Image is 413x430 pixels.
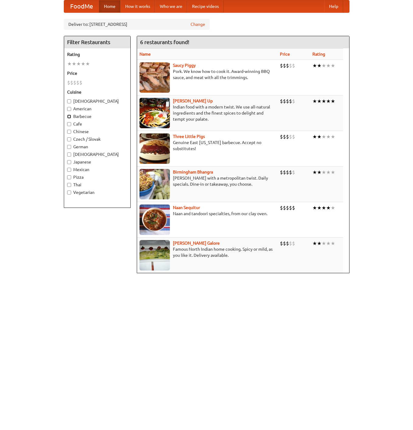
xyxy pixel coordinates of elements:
p: Naan and tandoori specialties, from our clay oven. [139,211,275,217]
li: ★ [331,98,335,105]
a: Who we are [155,0,187,12]
li: $ [79,79,82,86]
input: Czech / Slovak [67,137,71,141]
img: naansequitur.jpg [139,205,170,235]
input: [DEMOGRAPHIC_DATA] [67,99,71,103]
li: ★ [322,169,326,176]
li: $ [283,169,286,176]
input: Vegetarian [67,191,71,194]
label: [DEMOGRAPHIC_DATA] [67,151,127,157]
h4: Filter Restaurants [64,36,130,48]
li: ★ [331,62,335,69]
li: $ [292,62,295,69]
li: ★ [317,98,322,105]
li: ★ [317,62,322,69]
li: $ [286,133,289,140]
img: saucy.jpg [139,62,170,93]
label: [DEMOGRAPHIC_DATA] [67,98,127,104]
li: $ [292,169,295,176]
label: Pizza [67,174,127,180]
img: currygalore.jpg [139,240,170,270]
li: ★ [317,133,322,140]
li: $ [280,169,283,176]
label: Mexican [67,167,127,173]
a: Change [191,21,205,27]
li: ★ [72,60,76,67]
label: Czech / Slovak [67,136,127,142]
li: ★ [81,60,85,67]
input: Barbecue [67,115,71,119]
input: American [67,107,71,111]
li: $ [286,98,289,105]
li: ★ [67,60,72,67]
div: Deliver to: [STREET_ADDRESS] [64,19,210,30]
li: $ [289,169,292,176]
input: Japanese [67,160,71,164]
li: $ [289,133,292,140]
li: $ [70,79,73,86]
li: $ [283,62,286,69]
input: Cafe [67,122,71,126]
li: ★ [322,98,326,105]
p: Famous North Indian home cooking. Spicy or mild, as you like it. Delivery available. [139,246,275,258]
p: Pork. We know how to cook it. Award-winning BBQ sauce, and meat with all the trimmings. [139,68,275,81]
li: $ [283,240,286,247]
a: Saucy Piggy [173,63,196,68]
li: ★ [317,240,322,247]
label: Barbecue [67,113,127,119]
li: $ [286,169,289,176]
a: How it works [120,0,155,12]
li: ★ [331,240,335,247]
li: $ [289,98,292,105]
li: ★ [317,169,322,176]
a: FoodMe [64,0,99,12]
p: Genuine East [US_STATE] barbecue. Accept no substitutes! [139,139,275,152]
input: Pizza [67,175,71,179]
a: Birmingham Bhangra [173,170,213,174]
li: $ [289,240,292,247]
a: [PERSON_NAME] Up [173,98,213,103]
li: ★ [312,169,317,176]
li: $ [280,98,283,105]
li: ★ [326,62,331,69]
li: $ [67,79,70,86]
li: ★ [331,169,335,176]
li: ★ [312,98,317,105]
li: ★ [322,62,326,69]
li: ★ [312,205,317,211]
li: ★ [312,133,317,140]
li: ★ [326,133,331,140]
li: $ [283,133,286,140]
li: ★ [331,133,335,140]
li: ★ [312,62,317,69]
li: $ [286,240,289,247]
a: Rating [312,52,325,57]
li: ★ [326,240,331,247]
li: ★ [326,98,331,105]
li: $ [292,205,295,211]
li: $ [76,79,79,86]
li: $ [283,205,286,211]
li: ★ [312,240,317,247]
a: Naan Sequitur [173,205,200,210]
li: $ [73,79,76,86]
p: Indian food with a modern twist. We use all-natural ingredients and the finest spices to delight ... [139,104,275,122]
input: Mexican [67,168,71,172]
a: Three Little Pigs [173,134,205,139]
label: Chinese [67,129,127,135]
label: Cafe [67,121,127,127]
h5: Price [67,70,127,76]
a: Price [280,52,290,57]
img: littlepigs.jpg [139,133,170,164]
li: $ [280,205,283,211]
img: bhangra.jpg [139,169,170,199]
li: $ [280,133,283,140]
a: [PERSON_NAME] Galore [173,241,220,246]
img: curryup.jpg [139,98,170,128]
li: $ [289,205,292,211]
ng-pluralize: 6 restaurants found! [140,39,189,45]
